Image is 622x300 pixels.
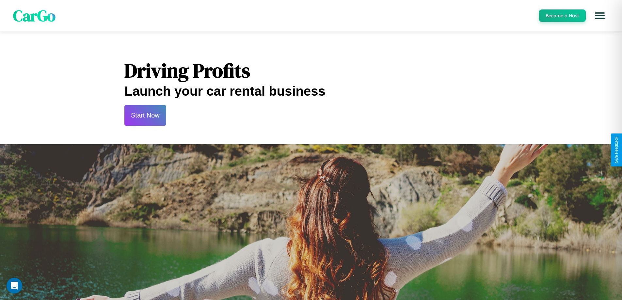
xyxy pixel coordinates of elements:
[124,57,498,84] h1: Driving Profits
[539,9,586,22] button: Become a Host
[614,137,619,163] div: Give Feedback
[7,278,22,293] div: Open Intercom Messenger
[591,7,609,25] button: Open menu
[124,84,498,99] h2: Launch your car rental business
[124,105,166,126] button: Start Now
[13,5,56,26] span: CarGo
